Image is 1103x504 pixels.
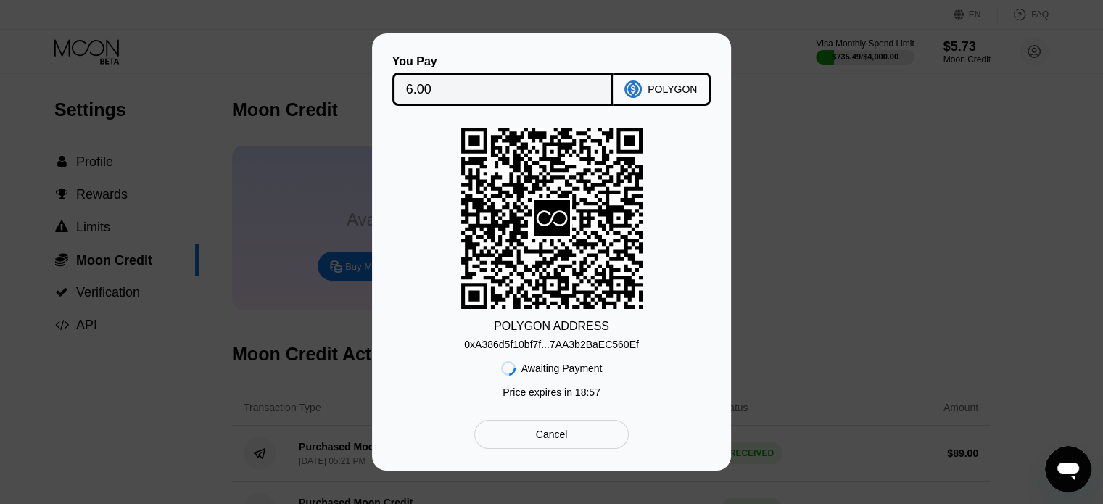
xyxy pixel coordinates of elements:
div: 0xA386d5f10bf7f...7AA3b2BaEC560Ef [464,333,639,350]
div: Price expires in [503,387,600,398]
div: Cancel [536,428,568,441]
div: POLYGON [648,83,697,95]
div: You PayPOLYGON [394,55,709,106]
div: Awaiting Payment [521,363,603,374]
iframe: Przycisk umożliwiający otwarcie okna komunikatora [1045,446,1091,492]
span: 18 : 57 [575,387,600,398]
div: POLYGON ADDRESS [494,320,609,333]
div: Cancel [474,420,629,449]
div: You Pay [392,55,614,68]
div: 0xA386d5f10bf7f...7AA3b2BaEC560Ef [464,339,639,350]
